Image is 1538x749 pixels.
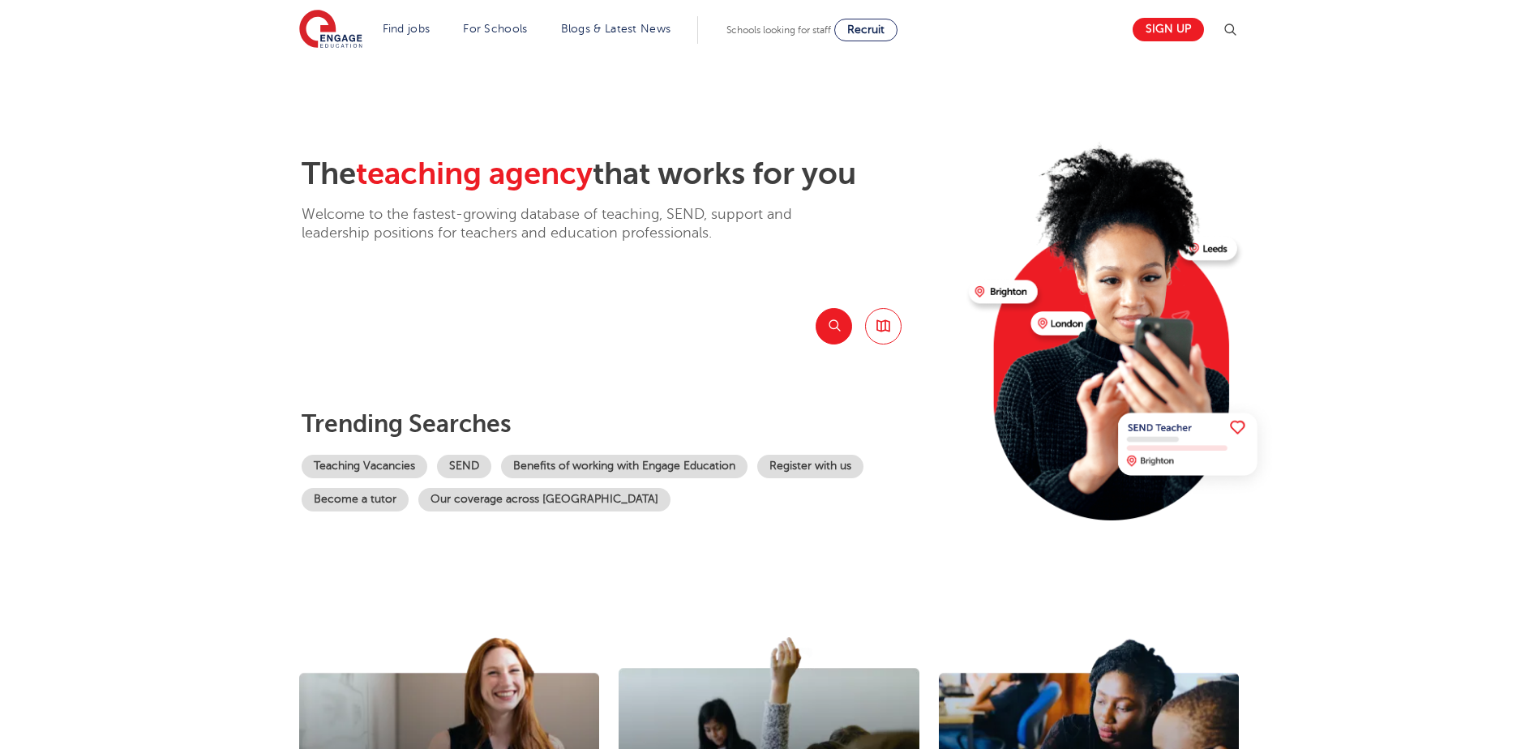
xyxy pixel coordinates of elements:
[299,10,362,50] img: Engage Education
[1133,18,1204,41] a: Sign up
[302,409,956,439] p: Trending searches
[501,455,748,478] a: Benefits of working with Engage Education
[302,205,837,243] p: Welcome to the fastest-growing database of teaching, SEND, support and leadership positions for t...
[847,24,885,36] span: Recruit
[561,23,671,35] a: Blogs & Latest News
[757,455,863,478] a: Register with us
[356,156,593,191] span: teaching agency
[418,488,670,511] a: Our coverage across [GEOGRAPHIC_DATA]
[437,455,491,478] a: SEND
[834,19,898,41] a: Recruit
[726,24,831,36] span: Schools looking for staff
[816,308,852,345] button: Search
[302,156,956,193] h2: The that works for you
[463,23,527,35] a: For Schools
[302,455,427,478] a: Teaching Vacancies
[383,23,431,35] a: Find jobs
[302,488,409,511] a: Become a tutor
